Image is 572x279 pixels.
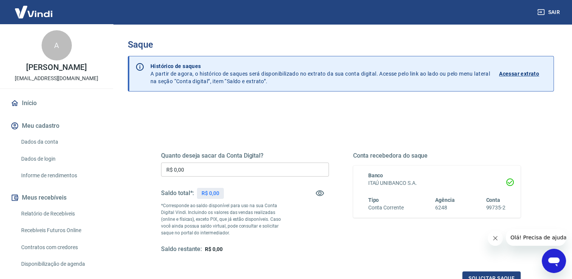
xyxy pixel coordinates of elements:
[9,118,104,134] button: Meu cadastro
[536,5,563,19] button: Sair
[42,30,72,60] div: A
[18,168,104,183] a: Informe de rendimentos
[128,39,554,50] h3: Saque
[9,189,104,206] button: Meus recebíveis
[499,62,547,85] a: Acessar extrato
[368,172,383,178] span: Banco
[368,204,404,212] h6: Conta Corrente
[15,74,98,82] p: [EMAIL_ADDRESS][DOMAIN_NAME]
[499,70,539,77] p: Acessar extrato
[486,197,500,203] span: Conta
[353,152,521,160] h5: Conta recebedora do saque
[161,152,329,160] h5: Quanto deseja sacar da Conta Digital?
[161,202,287,236] p: *Corresponde ao saldo disponível para uso na sua Conta Digital Vindi. Incluindo os valores das ve...
[18,256,104,272] a: Disponibilização de agenda
[205,246,223,252] span: R$ 0,00
[18,206,104,222] a: Relatório de Recebíveis
[506,229,566,246] iframe: Mensagem da empresa
[9,95,104,112] a: Início
[18,240,104,255] a: Contratos com credores
[161,245,202,253] h5: Saldo restante:
[486,204,505,212] h6: 99735-2
[9,0,58,23] img: Vindi
[150,62,490,85] p: A partir de agora, o histórico de saques será disponibilizado no extrato da sua conta digital. Ac...
[542,249,566,273] iframe: Botão para abrir a janela de mensagens
[150,62,490,70] p: Histórico de saques
[488,231,503,246] iframe: Fechar mensagem
[435,197,455,203] span: Agência
[18,151,104,167] a: Dados de login
[368,197,379,203] span: Tipo
[18,134,104,150] a: Dados da conta
[435,204,455,212] h6: 6248
[368,179,506,187] h6: ITAÚ UNIBANCO S.A.
[26,64,87,71] p: [PERSON_NAME]
[5,5,64,11] span: Olá! Precisa de ajuda?
[202,189,219,197] p: R$ 0,00
[161,189,194,197] h5: Saldo total*:
[18,223,104,238] a: Recebíveis Futuros Online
